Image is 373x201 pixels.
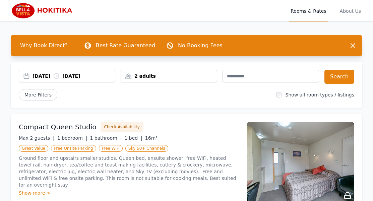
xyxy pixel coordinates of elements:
span: Free WiFi [99,145,123,152]
span: More Filters [19,89,57,100]
span: 16m² [145,135,158,141]
span: Sky 50+ Channels [125,145,168,152]
div: Show more > [19,190,239,196]
button: Search [324,70,354,84]
p: Best Rate Guaranteed [96,42,155,50]
p: No Booking Fees [178,42,223,50]
span: Why Book Direct? [15,39,73,52]
label: Show all room types / listings [286,92,354,97]
span: 1 bedroom | [57,135,87,141]
span: Free Onsite Parking [51,145,96,152]
p: Ground floor and upstairs smaller studios. Queen bed, ensuite shower, free WiFi, heated towel rai... [19,155,239,188]
span: 1 bed | [124,135,142,141]
span: Max 2 guests | [19,135,55,141]
div: 2 adults [121,73,217,79]
img: Bella Vista Hokitika [11,3,75,19]
button: Check Availability [101,122,143,132]
div: [DATE] [DATE] [33,73,115,79]
h3: Compact Queen Studio [19,122,97,132]
span: Great Value [19,145,48,152]
span: 1 bathroom | [90,135,122,141]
